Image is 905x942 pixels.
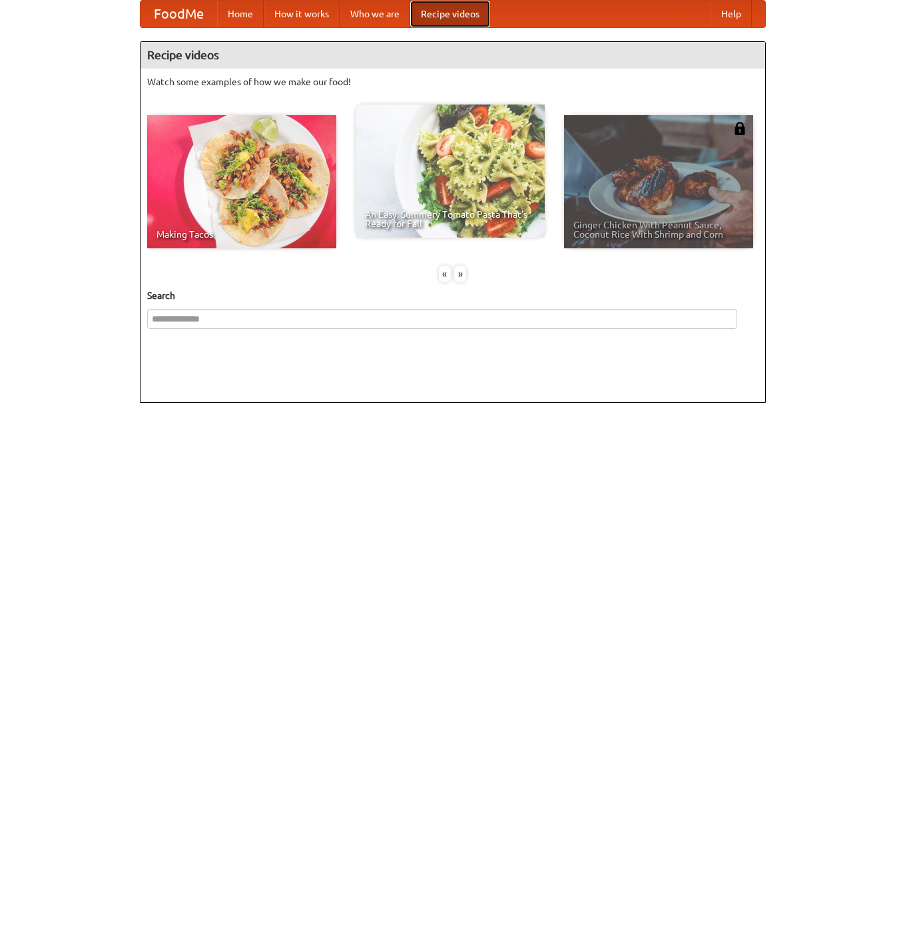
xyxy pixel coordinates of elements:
a: Making Tacos [147,115,336,248]
a: Recipe videos [410,1,490,27]
span: An Easy, Summery Tomato Pasta That's Ready for Fall [365,210,535,228]
h4: Recipe videos [141,42,765,69]
a: An Easy, Summery Tomato Pasta That's Ready for Fall [356,105,545,238]
div: « [439,266,451,282]
a: How it works [264,1,340,27]
a: Who we are [340,1,410,27]
span: Making Tacos [156,230,327,239]
a: FoodMe [141,1,217,27]
p: Watch some examples of how we make our food! [147,75,758,89]
img: 483408.png [733,122,747,135]
a: Help [711,1,752,27]
a: Home [217,1,264,27]
div: » [454,266,466,282]
h5: Search [147,289,758,302]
